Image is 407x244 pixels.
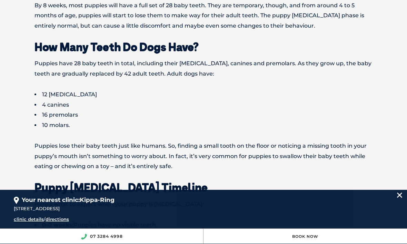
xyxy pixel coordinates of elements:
[14,205,393,213] div: [STREET_ADDRESS]
[34,110,373,120] li: 16 premolars
[14,216,44,222] a: clinic details
[46,216,69,222] a: directions
[81,234,87,240] img: location_phone.svg
[34,58,373,79] p: Puppies have 28 baby teeth in total, including their [MEDICAL_DATA], canines and premolars. As th...
[34,141,373,172] p: Puppies lose their baby teeth just like humans. So, finding a small tooth on the floor or noticin...
[34,180,208,194] b: Puppy [MEDICAL_DATA] Timeline
[90,234,123,239] a: 07 3284 4998
[292,234,318,239] a: Book Now
[14,190,393,205] div: Your nearest clinic:
[14,216,241,223] div: /
[34,0,373,31] p: By 8 weeks, most puppies will have a full set of 28 baby teeth. They are temporary, though, and f...
[14,197,19,204] img: location_pin.svg
[34,40,199,54] b: How Many Teeth Do Dogs Have?
[34,89,373,100] li: 12 [MEDICAL_DATA]
[34,100,373,110] li: 4 canines
[80,196,115,203] span: Kippa-Ring
[397,193,402,198] img: location_close.svg
[34,120,373,130] li: 10 molars.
